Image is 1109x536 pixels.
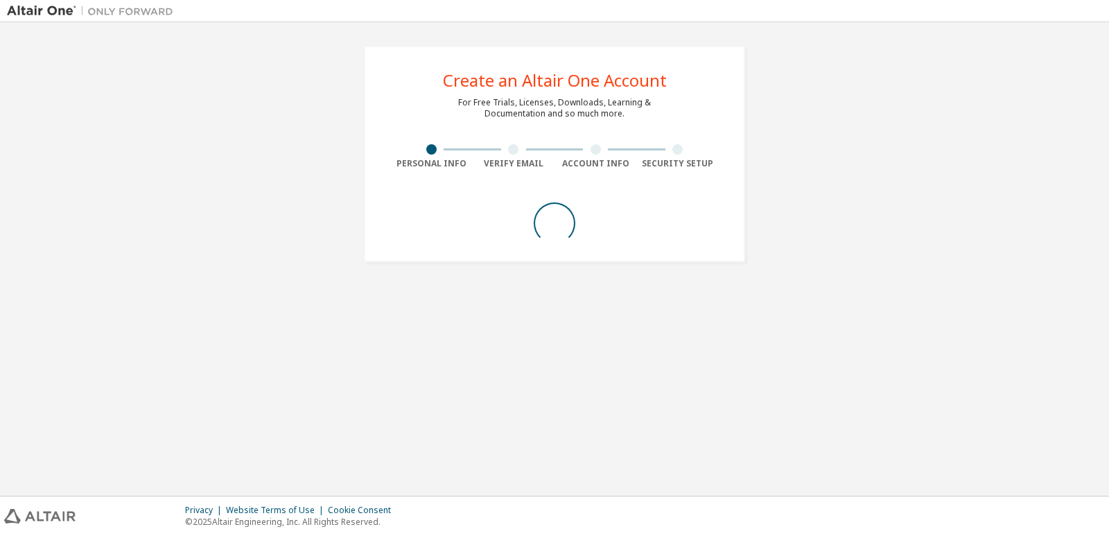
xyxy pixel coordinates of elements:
[226,505,328,516] div: Website Terms of Use
[458,97,651,119] div: For Free Trials, Licenses, Downloads, Learning & Documentation and so much more.
[473,158,555,169] div: Verify Email
[554,158,637,169] div: Account Info
[4,509,76,524] img: altair_logo.svg
[185,505,226,516] div: Privacy
[443,72,667,89] div: Create an Altair One Account
[7,4,180,18] img: Altair One
[328,505,399,516] div: Cookie Consent
[390,158,473,169] div: Personal Info
[637,158,719,169] div: Security Setup
[185,516,399,528] p: © 2025 Altair Engineering, Inc. All Rights Reserved.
